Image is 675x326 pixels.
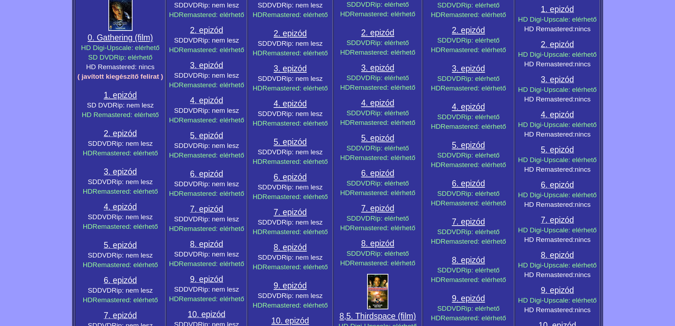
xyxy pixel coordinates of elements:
[97,178,153,186] span: DVDRip: nem lesz
[169,81,179,89] span: HD
[447,266,500,274] span: DVDRip: elérhető
[340,154,350,161] span: HD
[572,191,597,199] span: elérhető
[524,131,575,138] span: HD Remastered:
[82,111,159,118] span: HD Remastered: elérhető
[356,179,409,187] span: DVDRip: elérhető
[541,5,574,14] span: 1. epizód
[274,208,306,217] span: 7. epizód
[92,223,158,230] span: Remastered: elérhető
[104,202,137,211] span: 4. epizód
[361,98,394,107] a: 4. epizód
[88,178,97,186] span: SD
[452,255,485,265] span: 8. epizód
[361,28,394,37] span: 2. epizód
[452,26,485,35] a: 2. epizód
[524,60,575,68] span: HD Remastered:
[169,116,179,124] span: HD
[441,123,506,130] span: Remastered: elérhető
[88,140,97,147] span: SD
[347,74,356,82] span: SD
[274,137,306,147] a: 5. epizód
[441,11,506,18] span: Remastered: elérhető
[104,278,137,284] a: 6. epizód
[361,168,394,178] span: 6. epizód
[274,99,306,108] a: 4. epizód
[347,215,356,222] span: SD
[184,107,239,114] span: DVDRip: nem lesz
[97,140,153,147] span: DVDRip: nem lesz
[541,111,574,119] a: 4. epizód
[441,161,506,168] span: Remastered: elérhető
[184,142,239,149] span: DVDRip: nem lesz
[274,172,306,182] a: 6. epizód
[263,49,328,57] span: Remastered: elérhető
[572,156,597,164] span: elérhető
[104,129,137,138] span: 2. epizód
[263,158,328,165] span: Remastered: elérhető
[340,189,350,197] span: HD
[447,75,500,82] span: DVDRip: elérhető
[568,16,570,23] span: :
[541,250,574,260] span: 8. epizód
[104,241,137,250] span: 5. epizód
[431,238,441,245] span: HD
[340,119,350,126] span: HD
[174,250,184,258] span: SD
[174,37,184,44] span: SD
[524,271,575,278] span: HD Remastered:
[541,40,574,49] span: 2. epizód
[541,41,574,49] a: 2. epizód
[253,158,263,165] span: HD
[190,28,223,34] a: 2. epizód
[88,33,153,42] span: 0. Gathering (film)
[568,51,570,58] span: :
[541,217,574,224] a: 7. epizód
[447,190,500,197] span: DVDRip: elérhető
[135,44,159,51] span: elérhető
[258,183,267,191] span: SD
[361,204,394,213] a: 7. epizód
[568,86,570,93] span: :
[437,151,447,159] span: SD
[361,239,394,248] a: 8. epizód
[431,11,441,18] span: HD
[97,252,153,259] span: DVDRip: nem lesz
[541,6,574,13] a: 1. epizód
[179,151,244,159] span: Remastered: elérhető
[190,277,223,283] a: 9. epizód
[575,236,591,243] span: nincs
[347,250,356,257] span: SD
[541,76,574,84] a: 3. epizód
[447,1,500,9] span: DVDRip: elérhető
[253,120,263,127] span: HD
[431,84,441,92] span: HD
[518,226,568,234] span: HD Digi-Upscale
[258,75,267,82] span: SD
[267,254,323,261] span: DVDRip: nem lesz
[179,190,244,197] span: Remastered: elérhető
[350,189,416,197] span: Remastered: elérhető
[184,286,239,293] span: DVDRip: nem lesz
[274,64,306,73] span: 3. epizód
[104,311,137,320] span: 7. epizód
[437,113,447,121] span: SD
[253,84,263,92] span: HD
[190,169,223,178] span: 6. epizód
[339,311,416,321] span: 8,5. Thirdspace (film)
[88,252,97,259] span: SD
[83,188,92,195] span: HD
[541,287,574,294] a: 9. epizód
[441,276,506,283] span: Remastered: elérhető
[274,281,306,290] span: 9. epizód
[347,1,356,8] span: SD
[104,243,137,249] a: 5. epizód
[361,63,394,72] a: 3. epizód
[179,116,244,124] span: Remastered: elérhető
[575,60,591,68] span: nincs
[169,151,179,159] span: HD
